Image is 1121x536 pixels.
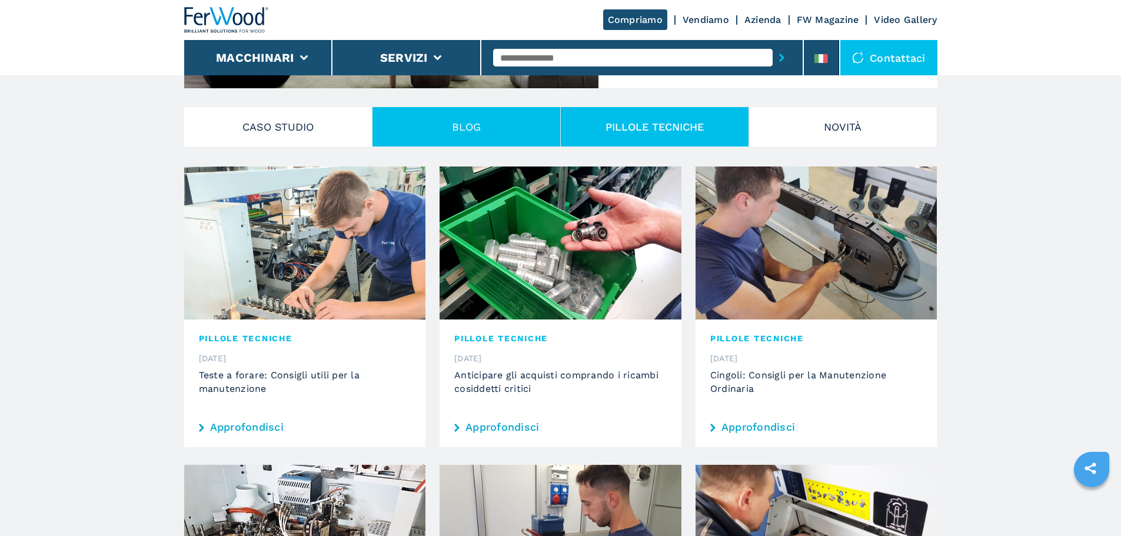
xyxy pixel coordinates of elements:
button: CASO STUDIO [184,107,372,147]
a: Approfondisci [454,422,667,432]
button: Blog [372,107,561,147]
span: PILLOLE TECNICHE [710,334,923,342]
img: Ferwood [184,7,269,33]
button: PILLOLE TECNICHE [561,107,749,147]
button: Macchinari [216,51,294,65]
span: [DATE] [454,354,667,362]
span: PILLOLE TECNICHE [199,334,411,342]
h3: Teste a forare: Consigli utili per la manutenzione [199,368,411,395]
a: Teste a forare: Consigli utili per la manutenzionePILLOLE TECNICHE[DATE]Teste a forare: Consigli ... [184,167,426,447]
img: Anticipare gli acquisti comprando i ricambi cosiddetti critici [440,167,681,319]
h3: Cingoli: Consigli per la Manutenzione Ordinaria [710,368,923,395]
button: Servizi [380,51,428,65]
button: submit-button [773,44,791,71]
a: Vendiamo [683,14,729,25]
a: Approfondisci [199,422,411,432]
a: Compriamo [603,9,667,30]
a: Azienda [744,14,781,25]
a: Anticipare gli acquisti comprando i ricambi cosiddetti criticiPILLOLE TECNICHE[DATE]Anticipare gl... [440,167,681,447]
a: Approfondisci [710,422,923,432]
span: [DATE] [199,354,411,362]
h3: Anticipare gli acquisti comprando i ricambi cosiddetti critici [454,368,667,395]
img: Contattaci [852,52,864,64]
img: Teste a forare: Consigli utili per la manutenzione [184,167,426,319]
a: FW Magazine [797,14,859,25]
a: sharethis [1076,454,1105,483]
span: [DATE] [710,354,923,362]
a: Video Gallery [874,14,937,25]
button: Novità [749,107,937,147]
a: Cingoli: Consigli per la Manutenzione OrdinariaPILLOLE TECNICHE[DATE]Cingoli: Consigli per la Man... [696,167,937,447]
iframe: Chat [1071,483,1112,527]
span: PILLOLE TECNICHE [454,334,667,342]
img: Cingoli: Consigli per la Manutenzione Ordinaria [696,167,937,319]
div: Contattaci [840,40,937,75]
